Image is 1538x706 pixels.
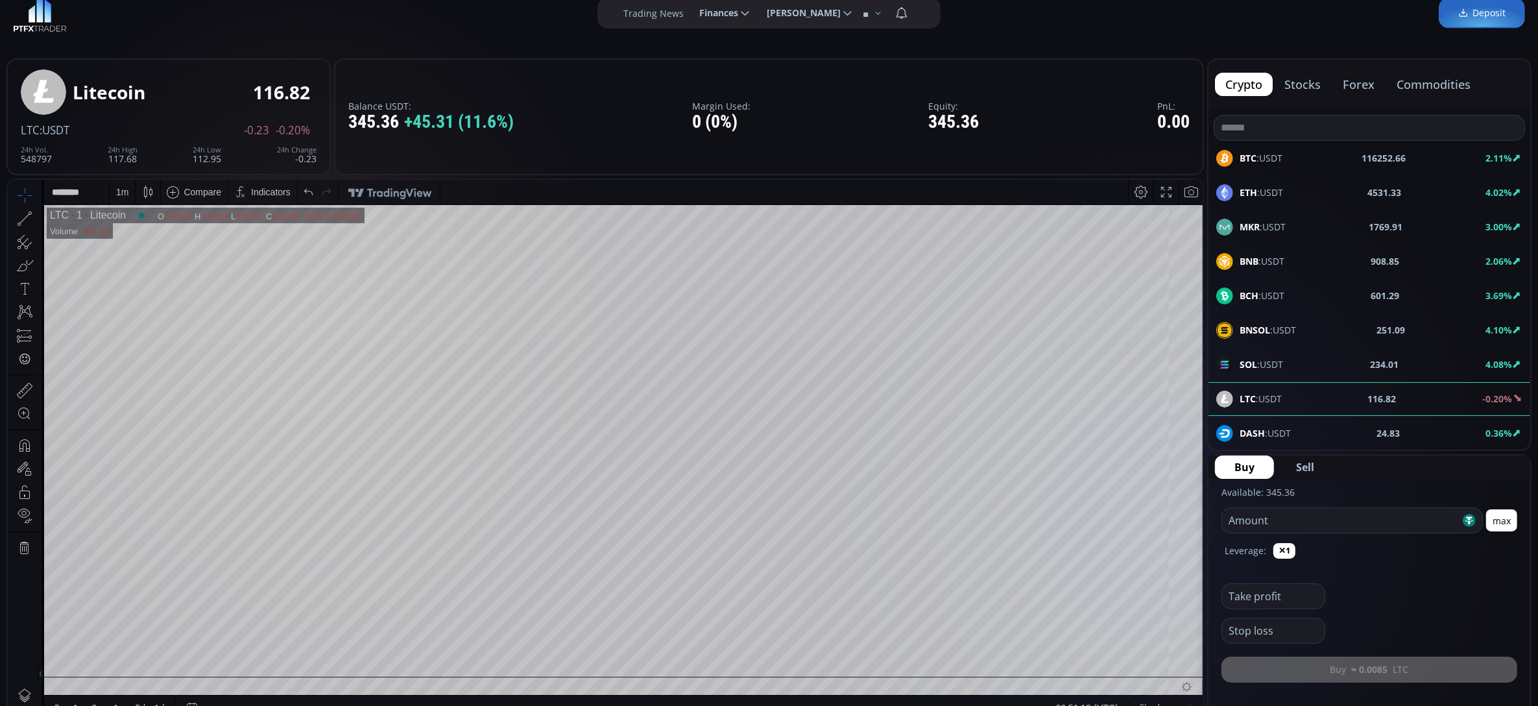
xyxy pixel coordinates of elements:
div: Toggle Percentage [1127,516,1146,541]
b: 2.06% [1485,255,1512,267]
div: log [1150,523,1162,533]
label: Margin Used: [692,101,751,111]
div: Volume [42,47,70,56]
button: crypto [1215,73,1273,96]
span: :USDT [1240,220,1286,234]
label: Leverage: [1225,544,1266,557]
label: PnL: [1157,101,1190,111]
span: -0.20% [276,125,310,136]
div: 0 (0%) [692,112,751,132]
div: L [223,32,228,42]
span: :USDT [40,123,69,138]
button: ✕1 [1273,543,1295,559]
b: 234.01 [1370,358,1399,371]
div: 377.41 [75,47,101,56]
div: 24h High [108,146,138,154]
div: Go to [174,516,195,541]
div: 1 [61,30,75,42]
button: forex [1332,73,1385,96]
label: Equity: [928,101,979,111]
div: auto [1172,523,1189,533]
b: 0.36% [1485,427,1512,439]
b: BNSOL [1240,324,1270,336]
div: Litecoin [75,30,118,42]
div: 3m [84,523,97,533]
div: Hide Drawings Toolbar [30,485,36,503]
b: 2.11% [1485,152,1512,164]
b: 3.69% [1485,289,1512,302]
b: ETH [1240,186,1257,199]
div: 1m [106,523,118,533]
b: BNB [1240,255,1258,267]
span: :USDT [1240,426,1291,440]
button: commodities [1386,73,1481,96]
div: 5y [47,523,56,533]
div: −0.05 (−0.04%) [294,32,353,42]
div: C [258,32,265,42]
div: 24h Change [277,146,317,154]
div: 116.88 [193,32,219,42]
div: 24h Low [193,146,221,154]
b: SOL [1240,358,1257,371]
span: Deposit [1458,6,1506,20]
span: :USDT [1240,358,1283,371]
b: 116252.66 [1362,151,1406,165]
b: 4.10% [1485,324,1512,336]
span: -0.23 [244,125,269,136]
div: H [187,32,193,42]
div: LTC [42,30,61,42]
span: :USDT [1240,254,1284,268]
div: 116.82 [253,82,310,103]
div: 0.00 [1157,112,1190,132]
div: 116.81 [228,32,254,42]
b: MKR [1240,221,1260,233]
div: Toggle Auto Scale [1167,516,1194,541]
button: Sell [1277,456,1334,479]
div: 24h Vol. [21,146,52,154]
div: 1 m [108,7,121,18]
div: Litecoin [73,82,145,103]
button: stocks [1274,73,1331,96]
div: 116.82 [265,32,291,42]
b: 24.83 [1376,426,1400,440]
div: 1d [147,523,157,533]
div: 345.36 [928,112,979,132]
div: Toggle Log Scale [1146,516,1167,541]
b: 251.09 [1376,323,1405,337]
div: 548797 [21,146,52,164]
b: 4531.33 [1367,186,1401,199]
label: Available: 345.36 [1221,486,1295,498]
button: max [1486,509,1517,531]
span: Buy [1234,459,1255,475]
button: 00:51:18 (UTC) [1044,516,1115,541]
span: LTC [21,123,40,138]
b: 4.08% [1485,358,1512,371]
div: 117.68 [108,146,138,164]
label: Trading News [623,6,684,20]
div: Compare [176,7,213,18]
b: DASH [1240,427,1265,439]
span: :USDT [1240,289,1284,302]
b: 908.85 [1371,254,1399,268]
span: 00:51:18 (UTC) [1048,523,1111,533]
label: Balance USDT: [348,101,514,111]
div: Indicators [243,7,283,18]
div: 345.36 [348,112,514,132]
div: 116.88 [157,32,183,42]
div: 5d [128,523,138,533]
b: 4.02% [1485,186,1512,199]
span: +45.31 (11.6%) [404,112,514,132]
span: :USDT [1240,151,1282,165]
div: 1y [66,523,75,533]
div: 112.95 [193,146,221,164]
span: :USDT [1240,323,1296,337]
b: 1769.91 [1369,220,1402,234]
span: Sell [1296,459,1314,475]
div: O [150,32,157,42]
b: 3.00% [1485,221,1512,233]
div:  [12,173,22,186]
div: -0.23 [277,146,317,164]
b: BTC [1240,152,1256,164]
b: BCH [1240,289,1258,302]
span: :USDT [1240,186,1283,199]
